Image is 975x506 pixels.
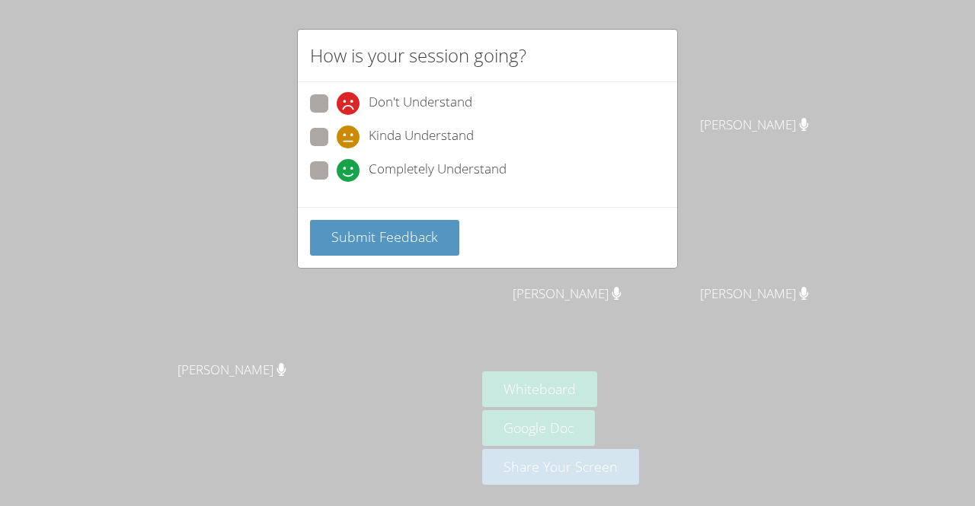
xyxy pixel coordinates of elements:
[369,126,474,148] span: Kinda Understand
[369,159,507,182] span: Completely Understand
[310,220,459,256] button: Submit Feedback
[310,42,526,69] h2: How is your session going?
[331,228,438,246] span: Submit Feedback
[369,92,472,115] span: Don't Understand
